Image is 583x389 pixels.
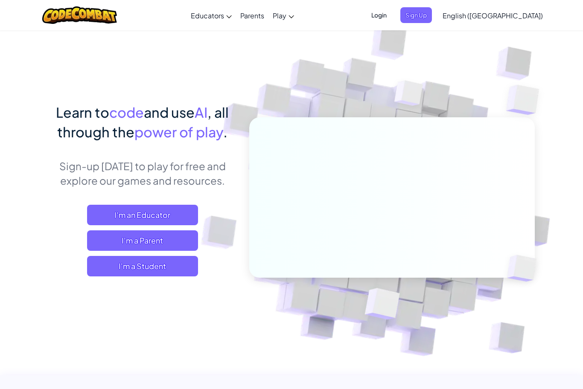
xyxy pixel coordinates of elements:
button: I'm a Student [87,256,198,276]
span: Play [273,11,286,20]
span: code [109,104,144,121]
span: power of play [134,123,223,140]
span: AI [195,104,207,121]
button: Login [366,7,392,23]
span: . [223,123,227,140]
span: English ([GEOGRAPHIC_DATA]) [443,11,543,20]
a: Play [268,4,298,27]
span: Learn to [56,104,109,121]
img: CodeCombat logo [42,6,117,24]
a: Parents [236,4,268,27]
img: Overlap cubes [379,64,440,127]
span: and use [144,104,195,121]
a: Educators [187,4,236,27]
img: Overlap cubes [489,64,563,136]
p: Sign-up [DATE] to play for free and explore our games and resources. [48,159,236,188]
a: English ([GEOGRAPHIC_DATA]) [438,4,547,27]
button: Sign Up [400,7,432,23]
img: Overlap cubes [344,270,420,341]
span: Educators [191,11,224,20]
img: Overlap cubes [493,237,557,299]
a: I'm a Parent [87,230,198,251]
a: I'm an Educator [87,205,198,225]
